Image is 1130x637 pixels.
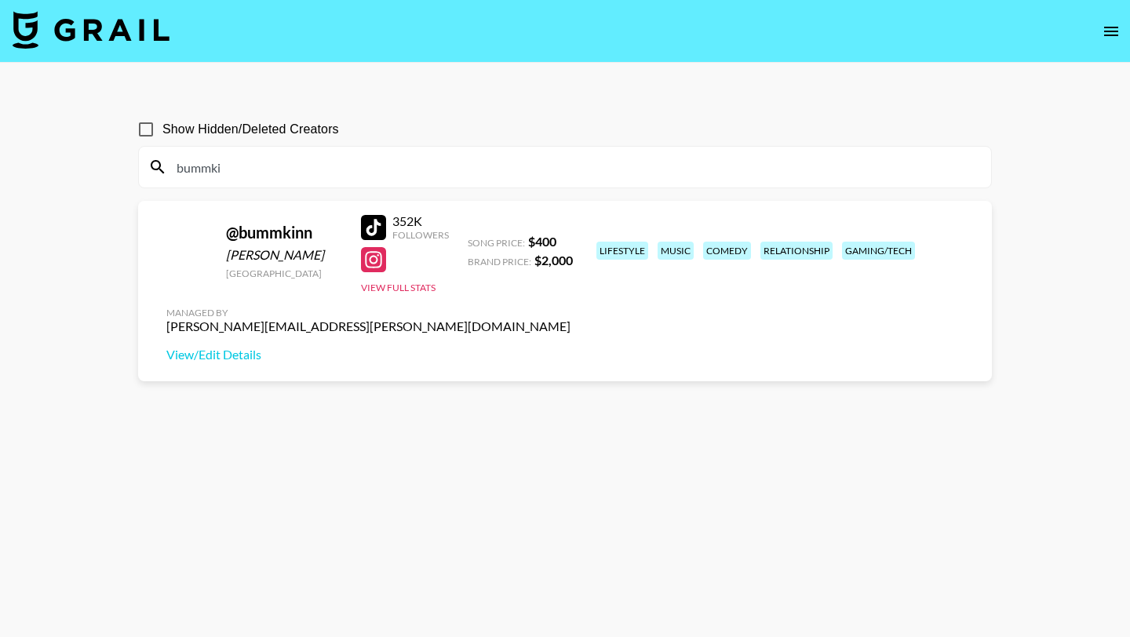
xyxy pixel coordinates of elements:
[534,253,573,268] strong: $ 2,000
[226,223,342,242] div: @ bummkinn
[167,155,982,180] input: Search by User Name
[596,242,648,260] div: lifestyle
[528,234,556,249] strong: $ 400
[468,256,531,268] span: Brand Price:
[226,247,342,263] div: [PERSON_NAME]
[842,242,915,260] div: gaming/tech
[658,242,694,260] div: music
[468,237,525,249] span: Song Price:
[162,120,339,139] span: Show Hidden/Deleted Creators
[392,229,449,241] div: Followers
[166,307,570,318] div: Managed By
[166,347,570,362] a: View/Edit Details
[361,282,436,293] button: View Full Stats
[703,242,751,260] div: comedy
[392,213,449,229] div: 352K
[760,242,833,260] div: relationship
[226,268,342,279] div: [GEOGRAPHIC_DATA]
[13,11,169,49] img: Grail Talent
[166,318,570,334] div: [PERSON_NAME][EMAIL_ADDRESS][PERSON_NAME][DOMAIN_NAME]
[1095,16,1127,47] button: open drawer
